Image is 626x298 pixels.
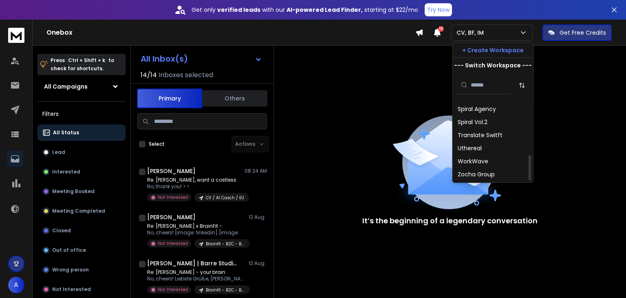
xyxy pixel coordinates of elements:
[37,125,126,141] button: All Status
[51,56,114,73] p: Press to check for shortcuts.
[458,144,482,152] div: Uthereal
[217,6,260,14] strong: verified leads
[425,3,452,16] button: Try Now
[52,208,105,214] p: Meeting Completed
[37,281,126,298] button: Not Interested
[287,6,363,14] strong: AI-powered Lead Finder,
[44,82,88,91] h1: All Campaigns
[147,269,245,276] p: Re: [PERSON_NAME] - your brain
[458,131,503,139] div: Translate Switft
[206,195,244,201] p: CV / AI Coach / EU
[52,188,95,195] p: Meeting Booked
[134,51,269,67] button: All Inbox(s)
[202,89,267,107] button: Others
[192,6,418,14] p: Get only with our starting at $22/mo
[52,149,65,156] p: Lead
[462,46,524,54] p: + Create Workspace
[542,24,612,41] button: Get Free Credits
[147,276,245,282] p: No, cheers! Liebste Grüße, [PERSON_NAME]
[52,247,86,254] p: Out of office
[458,157,488,165] div: WorkWave
[453,43,533,58] button: + Create Workspace
[147,223,245,229] p: Re: [PERSON_NAME] x BrainFit -
[37,183,126,200] button: Meeting Booked
[52,169,80,175] p: Interested
[427,6,450,14] p: Try Now
[37,242,126,258] button: Out of office
[46,28,415,38] h1: Onebox
[52,227,71,234] p: Closed
[147,183,245,190] p: No, thank you! > >
[37,108,126,120] h3: Filters
[560,29,606,37] p: Get Free Credits
[37,222,126,239] button: Closed
[245,168,267,174] p: 08:24 AM
[149,141,165,147] label: Select
[37,144,126,160] button: Lead
[137,89,202,108] button: Primary
[249,260,267,267] p: 12 Aug
[147,213,196,221] h1: [PERSON_NAME]
[158,287,188,293] p: Not Interested
[456,29,487,37] p: CV, BF, IM
[206,241,245,247] p: Brainfit - B2C - Brain Battery - EU
[53,129,79,136] p: All Status
[8,28,24,43] img: logo
[147,229,245,236] p: No, cheers! [image: linkedin] [image:
[141,55,188,63] h1: All Inbox(s)
[8,277,24,293] button: A
[454,61,532,69] p: --- Switch Workspace ---
[458,105,496,113] div: Spiral Agency
[67,56,106,65] span: Ctrl + Shift + k
[158,240,188,247] p: Not Interested
[52,267,89,273] p: Wrong person
[147,259,237,267] h1: [PERSON_NAME] | Barre Studios [GEOGRAPHIC_DATA]
[458,118,487,126] div: Spiral Vol.2
[52,286,91,293] p: Not Interested
[147,177,245,183] p: Re: [PERSON_NAME], want a costless
[458,170,495,178] div: Zocha Group
[159,70,213,80] h3: Inboxes selected
[37,78,126,95] button: All Campaigns
[37,203,126,219] button: Meeting Completed
[362,215,538,227] p: It’s the beginning of a legendary conversation
[206,287,245,293] p: Brainfit - B2C - Brain Battery - EU
[158,194,188,200] p: Not Interested
[249,214,267,220] p: 12 Aug
[514,77,530,93] button: Sort by Sort A-Z
[37,262,126,278] button: Wrong person
[37,164,126,180] button: Interested
[147,167,196,175] h1: [PERSON_NAME]
[438,26,444,32] span: 10
[141,70,157,80] span: 14 / 14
